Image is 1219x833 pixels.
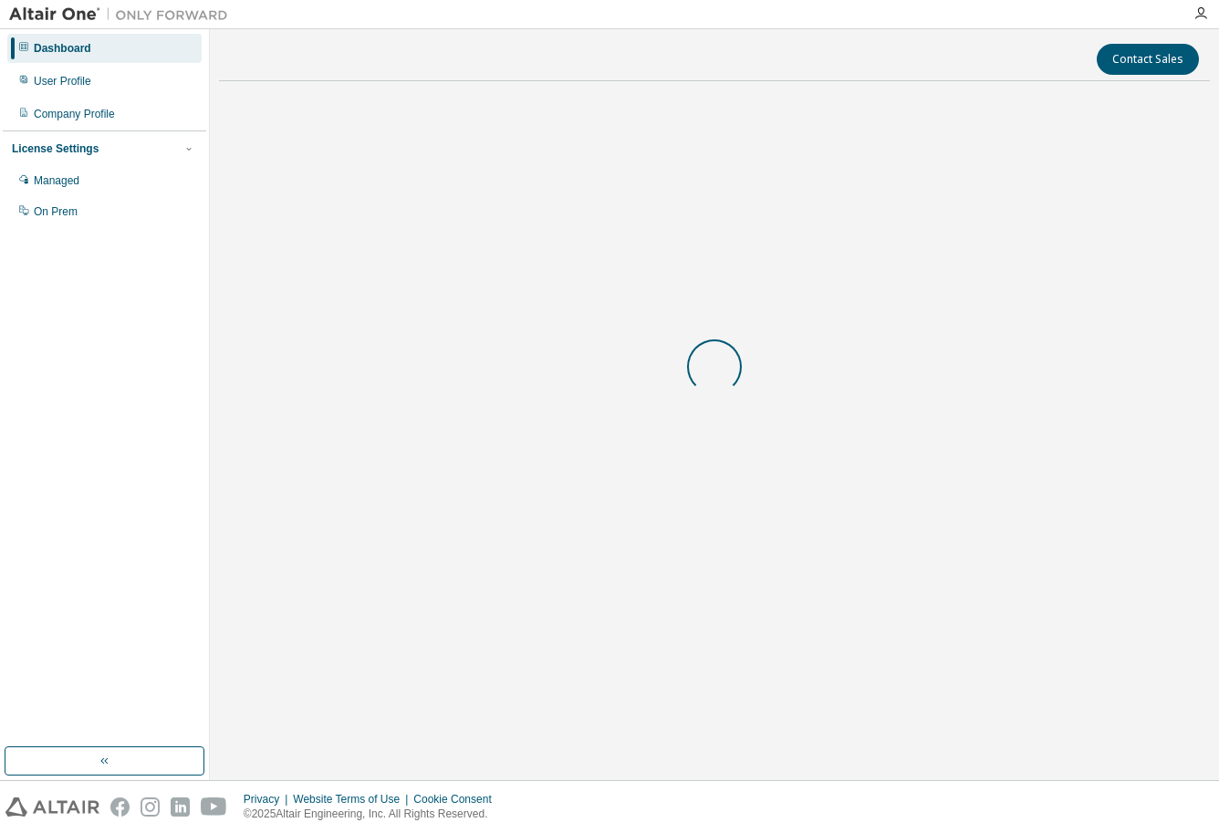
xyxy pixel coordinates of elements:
[1097,44,1199,75] button: Contact Sales
[5,797,99,817] img: altair_logo.svg
[34,41,91,56] div: Dashboard
[244,792,293,807] div: Privacy
[244,807,503,822] p: © 2025 Altair Engineering, Inc. All Rights Reserved.
[110,797,130,817] img: facebook.svg
[12,141,99,156] div: License Settings
[171,797,190,817] img: linkedin.svg
[293,792,413,807] div: Website Terms of Use
[201,797,227,817] img: youtube.svg
[34,74,91,89] div: User Profile
[34,173,79,188] div: Managed
[413,792,502,807] div: Cookie Consent
[34,107,115,121] div: Company Profile
[141,797,160,817] img: instagram.svg
[9,5,237,24] img: Altair One
[34,204,78,219] div: On Prem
